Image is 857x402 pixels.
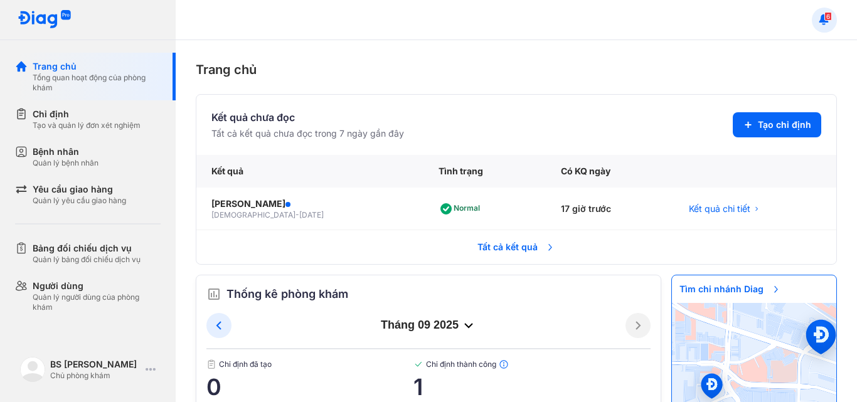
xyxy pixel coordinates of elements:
[206,359,216,369] img: document.50c4cfd0.svg
[50,358,141,371] div: BS [PERSON_NAME]
[689,203,750,215] span: Kết quả chi tiết
[206,359,413,369] span: Chỉ định đã tạo
[546,188,674,231] div: 17 giờ trước
[206,374,413,399] span: 0
[33,183,126,196] div: Yêu cầu giao hàng
[33,280,161,292] div: Người dùng
[824,12,832,21] span: 6
[33,242,141,255] div: Bảng đối chiếu dịch vụ
[33,255,141,265] div: Quản lý bảng đối chiếu dịch vụ
[33,73,161,93] div: Tổng quan hoạt động của phòng khám
[206,287,221,302] img: order.5a6da16c.svg
[470,233,563,261] span: Tất cả kết quả
[196,60,837,79] div: Trang chủ
[33,60,161,73] div: Trang chủ
[423,155,546,188] div: Tình trạng
[546,155,674,188] div: Có KQ ngày
[413,374,651,399] span: 1
[211,127,404,140] div: Tất cả kết quả chưa đọc trong 7 ngày gần đây
[413,359,423,369] img: checked-green.01cc79e0.svg
[413,359,651,369] span: Chỉ định thành công
[499,359,509,369] img: info.7e716105.svg
[733,112,821,137] button: Tạo chỉ định
[211,110,404,125] div: Kết quả chưa đọc
[758,119,811,131] span: Tạo chỉ định
[211,210,295,220] span: [DEMOGRAPHIC_DATA]
[439,199,485,219] div: Normal
[33,108,141,120] div: Chỉ định
[299,210,324,220] span: [DATE]
[196,155,423,188] div: Kết quả
[50,371,141,381] div: Chủ phòng khám
[20,357,45,382] img: logo
[33,158,98,168] div: Quản lý bệnh nhân
[33,120,141,130] div: Tạo và quản lý đơn xét nghiệm
[295,210,299,220] span: -
[33,145,98,158] div: Bệnh nhân
[33,196,126,206] div: Quản lý yêu cầu giao hàng
[33,292,161,312] div: Quản lý người dùng của phòng khám
[18,10,72,29] img: logo
[672,275,789,303] span: Tìm chi nhánh Diag
[232,318,625,333] div: tháng 09 2025
[226,285,348,303] span: Thống kê phòng khám
[211,198,408,210] div: [PERSON_NAME]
